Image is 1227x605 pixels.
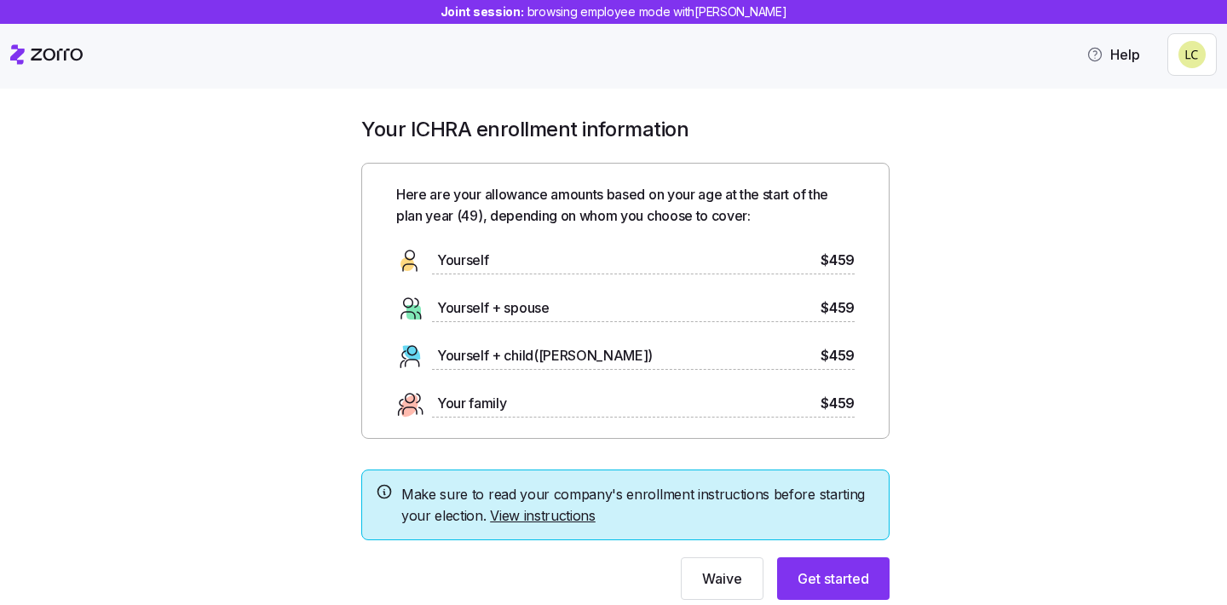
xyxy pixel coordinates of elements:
[777,557,890,600] button: Get started
[361,116,890,142] h1: Your ICHRA enrollment information
[401,484,875,527] span: Make sure to read your company's enrollment instructions before starting your election.
[1178,41,1206,68] img: 5a9ccd341937cf74e1c5f6eb633f275f
[1073,37,1154,72] button: Help
[437,393,506,414] span: Your family
[396,184,855,227] span: Here are your allowance amounts based on your age at the start of the plan year ( 49 ), depending...
[1086,44,1140,65] span: Help
[490,507,596,524] a: View instructions
[821,393,855,414] span: $459
[437,345,653,366] span: Yourself + child([PERSON_NAME])
[798,568,869,589] span: Get started
[437,250,488,271] span: Yourself
[441,3,787,20] span: Joint session:
[437,297,550,319] span: Yourself + spouse
[702,568,742,589] span: Waive
[821,297,855,319] span: $459
[681,557,763,600] button: Waive
[821,345,855,366] span: $459
[821,250,855,271] span: $459
[527,3,787,20] span: browsing employee mode with [PERSON_NAME]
